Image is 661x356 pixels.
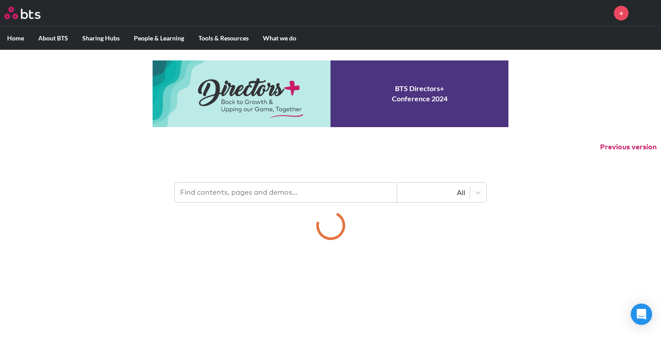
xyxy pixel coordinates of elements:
[4,7,40,19] img: BTS Logo
[635,2,657,24] a: Profile
[127,27,191,50] label: People & Learning
[75,27,127,50] label: Sharing Hubs
[191,27,256,50] label: Tools & Resources
[4,7,57,19] a: Go home
[175,183,397,202] input: Find contents, pages and demos...
[635,2,657,24] img: Victor Brandao
[631,304,652,325] div: Open Intercom Messenger
[153,60,508,127] a: Conference 2024
[600,142,657,152] button: Previous version
[31,27,75,50] label: About BTS
[614,6,629,20] a: +
[402,188,465,197] div: All
[256,27,303,50] label: What we do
